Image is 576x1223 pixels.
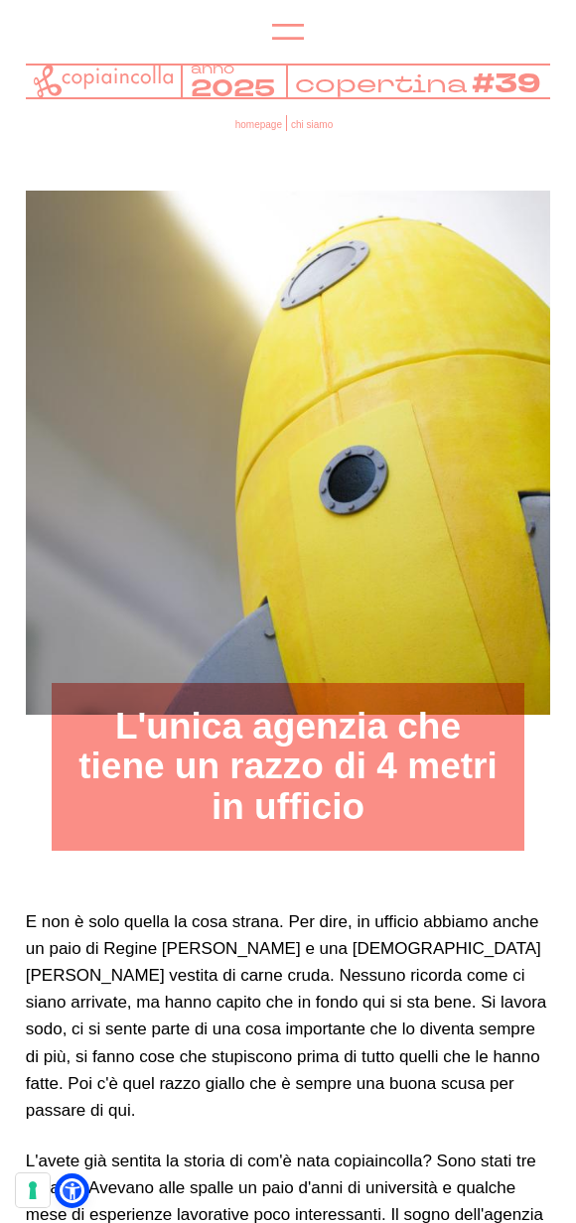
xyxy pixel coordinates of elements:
[472,66,541,102] tspan: #39
[291,119,333,130] span: chi siamo
[235,119,282,130] a: homepage
[60,1178,84,1203] a: Apri il menu di accessibilità
[26,912,547,1120] span: E non è solo quella la cosa strana. Per dire, in ufficio abbiamo anche un paio di Regine [PERSON_...
[16,1173,50,1207] button: Le tue preferenze relative al consenso per le tecnologie di tracciamento
[295,67,467,100] tspan: copertina
[191,72,275,105] tspan: 2025
[74,707,501,828] h1: L'unica agenzia che tiene un razzo di 4 metri in ufficio
[191,60,234,77] tspan: anno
